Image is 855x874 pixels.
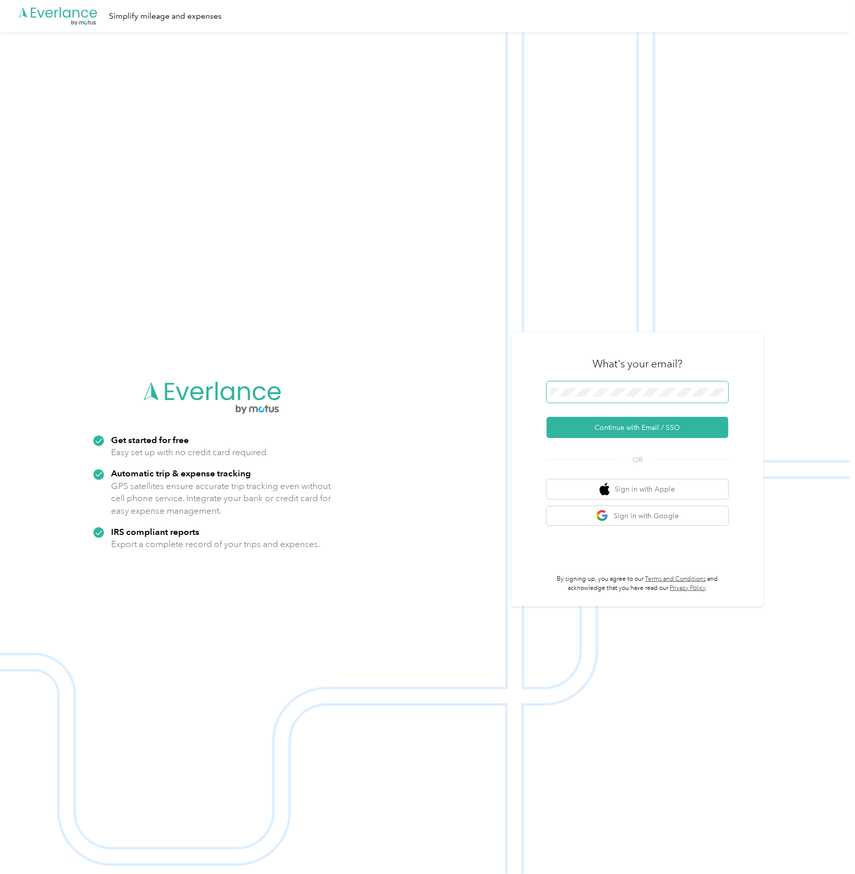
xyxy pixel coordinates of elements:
img: google logo [596,510,609,522]
strong: Get started for free [111,434,189,445]
p: GPS satellites ensure accurate trip tracking even without cell phone service. Integrate your bank... [111,480,332,517]
img: apple logo [600,483,610,496]
button: google logoSign in with Google [547,506,728,526]
button: Continue with Email / SSO [547,417,728,438]
strong: Automatic trip & expense tracking [111,468,251,478]
h3: What's your email? [593,357,682,371]
p: By signing up, you agree to our and acknowledge that you have read our . [547,575,728,592]
div: Simplify mileage and expenses [109,10,222,23]
button: apple logoSign in with Apple [547,479,728,499]
p: Easy set up with no credit card required [111,446,266,459]
a: Terms and Conditions [646,575,706,583]
p: Export a complete record of your trips and expenses. [111,538,320,551]
strong: IRS compliant reports [111,526,199,537]
a: Privacy Policy [670,584,706,592]
span: OR [620,455,655,465]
